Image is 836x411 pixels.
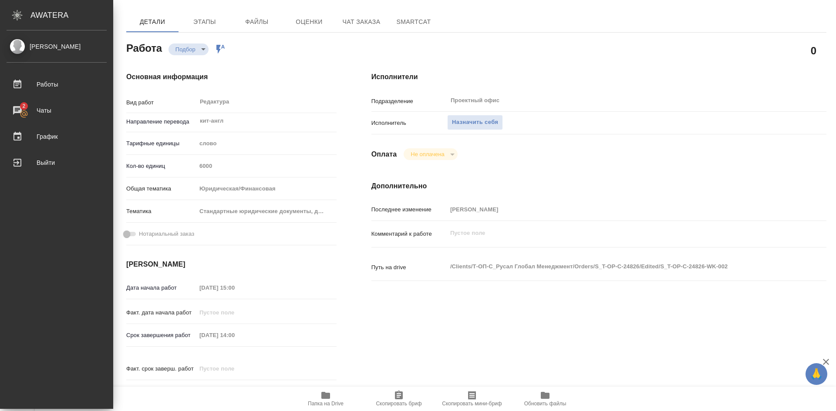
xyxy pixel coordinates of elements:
[126,207,196,216] p: Тематика
[289,387,362,411] button: Папка на Drive
[371,205,447,214] p: Последнее изменение
[452,117,498,127] span: Назначить себя
[196,385,273,398] input: ✎ Введи что-нибудь
[126,40,162,55] h2: Работа
[7,42,107,51] div: [PERSON_NAME]
[196,281,273,294] input: Пустое поле
[236,17,278,27] span: Файлы
[131,17,173,27] span: Детали
[196,306,273,319] input: Пустое поле
[371,119,447,127] p: Исполнитель
[196,181,337,196] div: Юридическая/Финансовая
[447,203,789,216] input: Пустое поле
[139,230,194,238] span: Нотариальный заказ
[7,104,107,117] div: Чаты
[371,230,447,238] p: Комментарий к работе
[126,98,196,107] p: Вид работ
[126,139,196,148] p: Тарифные единицы
[447,115,503,130] button: Назначить себя
[811,43,816,58] h2: 0
[404,148,457,160] div: Подбор
[126,364,196,373] p: Факт. срок заверш. работ
[30,7,113,24] div: AWATERA
[196,329,273,341] input: Пустое поле
[2,126,111,147] a: График
[442,401,502,407] span: Скопировать мини-бриф
[371,263,447,272] p: Путь на drive
[524,401,566,407] span: Обновить файлы
[126,184,196,193] p: Общая тематика
[435,387,509,411] button: Скопировать мини-бриф
[509,387,582,411] button: Обновить файлы
[126,284,196,292] p: Дата начала работ
[7,130,107,143] div: График
[126,308,196,317] p: Факт. дата начала работ
[2,100,111,121] a: 2Чаты
[371,97,447,106] p: Подразделение
[17,102,30,110] span: 2
[196,160,337,172] input: Пустое поле
[7,156,107,169] div: Выйти
[126,331,196,340] p: Срок завершения работ
[196,362,273,375] input: Пустое поле
[126,259,337,270] h4: [PERSON_NAME]
[340,17,382,27] span: Чат заказа
[809,365,824,383] span: 🙏
[126,117,196,126] p: Направление перевода
[126,72,337,82] h4: Основная информация
[408,150,447,158] button: Не оплачена
[288,17,330,27] span: Оценки
[7,78,107,91] div: Работы
[308,401,344,407] span: Папка на Drive
[196,136,337,151] div: слово
[371,149,397,160] h4: Оплата
[2,74,111,95] a: Работы
[806,363,827,385] button: 🙏
[371,72,826,82] h4: Исполнители
[126,162,196,170] p: Кол-во единиц
[184,17,226,27] span: Этапы
[169,43,209,55] div: Подбор
[362,387,435,411] button: Скопировать бриф
[196,204,337,219] div: Стандартные юридические документы, договоры, уставы
[371,181,826,191] h4: Дополнительно
[393,17,435,27] span: SmartCat
[447,259,789,274] textarea: /Clients/Т-ОП-С_Русал Глобал Менеджмент/Orders/S_T-OP-C-24826/Edited/S_T-OP-C-24826-WK-002
[173,46,198,53] button: Подбор
[376,401,421,407] span: Скопировать бриф
[2,152,111,174] a: Выйти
